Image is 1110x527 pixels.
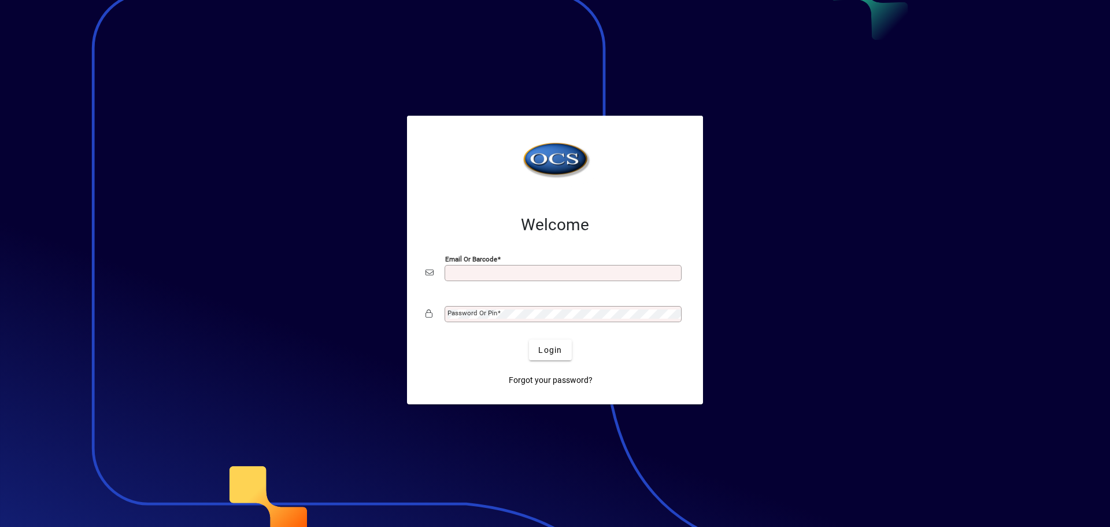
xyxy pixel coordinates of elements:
button: Login [529,340,571,360]
h2: Welcome [425,215,684,235]
mat-label: Email or Barcode [445,255,497,263]
span: Login [538,344,562,356]
a: Forgot your password? [504,370,597,390]
mat-label: Password or Pin [447,309,497,317]
span: Forgot your password? [509,374,593,386]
